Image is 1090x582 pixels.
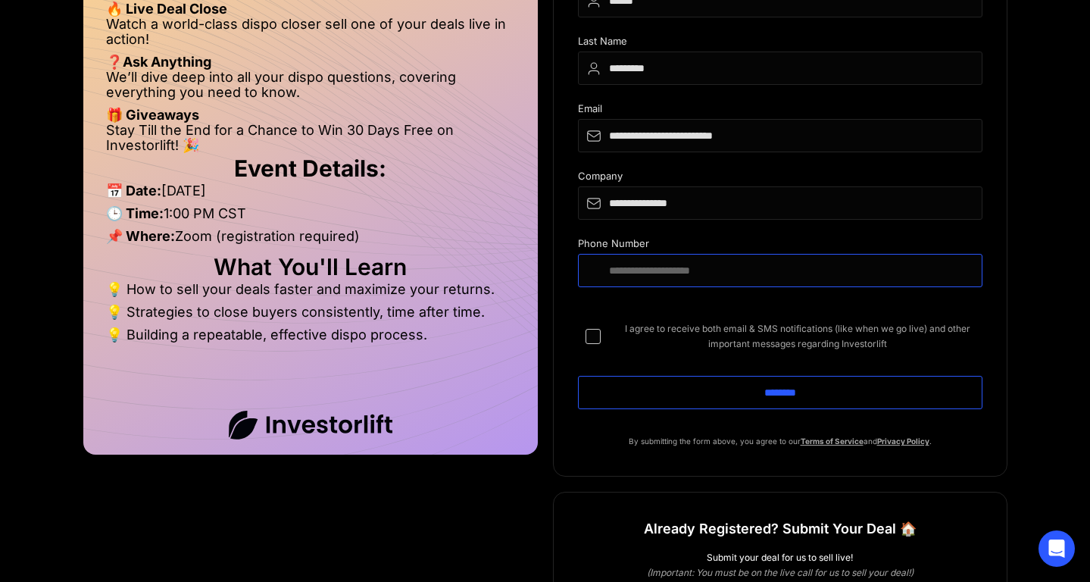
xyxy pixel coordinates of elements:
div: Submit your deal for us to sell live! [578,550,982,565]
p: By submitting the form above, you agree to our and . [578,433,982,449]
li: 💡 Building a repeatable, effective dispo process. [106,327,515,343]
li: Watch a world-class dispo closer sell one of your deals live in action! [106,17,515,55]
div: Open Intercom Messenger [1038,530,1075,567]
li: We’ll dive deep into all your dispo questions, covering everything you need to know. [106,70,515,108]
div: Phone Number [578,238,982,254]
strong: Event Details: [234,155,386,182]
strong: 📅 Date: [106,183,161,199]
em: (Important: You must be on the live call for us to sell your deal!) [647,567,914,578]
div: Email [578,103,982,119]
a: Terms of Service [801,436,864,446]
a: Privacy Policy [877,436,929,446]
li: 1:00 PM CST [106,206,515,229]
strong: ❓Ask Anything [106,54,211,70]
div: Company [578,171,982,186]
li: [DATE] [106,183,515,206]
h2: What You'll Learn [106,259,515,274]
strong: 🔥 Live Deal Close [106,1,227,17]
strong: 📌 Where: [106,228,175,244]
h1: Already Registered? Submit Your Deal 🏠 [644,515,917,543]
span: I agree to receive both email & SMS notifications (like when we go live) and other important mess... [613,321,982,352]
li: 💡 Strategies to close buyers consistently, time after time. [106,305,515,327]
li: Zoom (registration required) [106,229,515,252]
li: 💡 How to sell your deals faster and maximize your returns. [106,282,515,305]
li: Stay Till the End for a Chance to Win 30 Days Free on Investorlift! 🎉 [106,123,515,153]
div: Last Name [578,36,982,52]
strong: 🎁 Giveaways [106,107,199,123]
strong: 🕒 Time: [106,205,164,221]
